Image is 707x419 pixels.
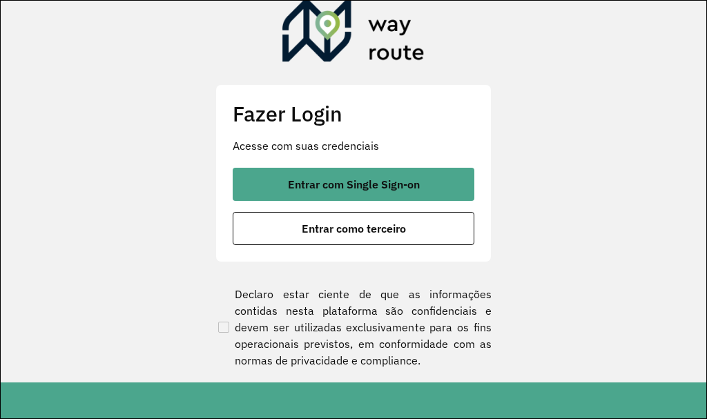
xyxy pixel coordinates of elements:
[233,212,474,245] button: button
[215,286,492,369] label: Declaro estar ciente de que as informações contidas nesta plataforma são confidenciais e devem se...
[233,168,474,201] button: button
[233,101,474,127] h2: Fazer Login
[288,179,420,190] span: Entrar com Single Sign-on
[302,223,406,234] span: Entrar como terceiro
[233,137,474,154] p: Acesse com suas credenciais
[282,1,425,67] img: Roteirizador AmbevTech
